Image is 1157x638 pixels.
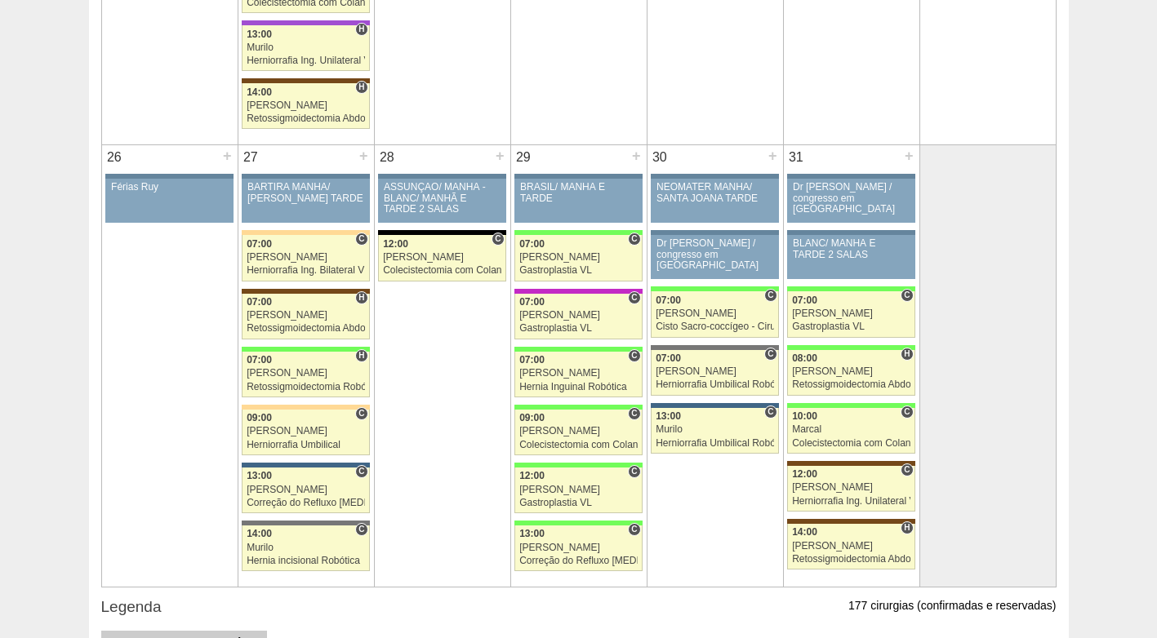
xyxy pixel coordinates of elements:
[792,438,910,449] div: Colecistectomia com Colangiografia VL
[383,238,408,250] span: 12:00
[511,145,536,170] div: 29
[514,230,642,235] div: Key: Brasil
[901,405,913,419] span: Consultório
[355,523,367,536] span: Consultório
[514,289,642,294] div: Key: Maria Braido
[247,528,272,539] span: 14:00
[651,179,778,223] a: NEOMATER MANHÃ/ SANTA JOANA TARDE
[519,296,545,308] span: 07:00
[766,145,780,166] div: +
[651,174,778,179] div: Key: Aviso
[519,440,638,450] div: Colecistectomia com Colangiografia VL
[378,179,505,223] a: ASSUNÇÃO/ MANHÃ -BLANC/ MANHÃ E TARDE 2 SALAS
[378,230,505,235] div: Key: Blanc
[519,470,545,481] span: 12:00
[848,598,1056,614] p: 177 cirurgias (confirmadas e reservadas)
[378,235,505,281] a: C 12:00 [PERSON_NAME] Colecistectomia com Colangiografia VL
[656,238,773,271] div: Dr [PERSON_NAME] / congresso em [GEOGRAPHIC_DATA]
[651,291,778,337] a: C 07:00 [PERSON_NAME] Cisto Sacro-coccígeo - Cirurgia
[514,410,642,455] a: C 09:00 [PERSON_NAME] Colecistectomia com Colangiografia VL
[105,174,233,179] div: Key: Aviso
[901,289,913,302] span: Consultório
[247,440,365,450] div: Herniorrafia Umbilical
[656,366,774,377] div: [PERSON_NAME]
[242,289,369,294] div: Key: Santa Joana
[514,174,642,179] div: Key: Aviso
[247,265,365,276] div: Herniorrafia Ing. Bilateral VL
[247,543,365,553] div: Murilo
[247,42,365,53] div: Murilo
[792,379,910,390] div: Retossigmoidectomia Abdominal VL
[651,403,778,408] div: Key: São Luiz - Jabaquara
[651,235,778,279] a: Dr [PERSON_NAME] / congresso em [GEOGRAPHIC_DATA]
[355,233,367,246] span: Consultório
[242,347,369,352] div: Key: Brasil
[357,145,371,166] div: +
[787,345,914,350] div: Key: Brasil
[787,466,914,512] a: C 12:00 [PERSON_NAME] Herniorrafia Ing. Unilateral VL
[787,519,914,524] div: Key: Santa Joana
[628,407,640,420] span: Consultório
[355,81,367,94] span: Hospital
[901,348,913,361] span: Hospital
[247,368,365,379] div: [PERSON_NAME]
[514,179,642,223] a: BRASIL/ MANHÃ E TARDE
[519,498,638,508] div: Gastroplastia VL
[787,179,914,223] a: Dr [PERSON_NAME] / congresso em [GEOGRAPHIC_DATA]
[656,352,681,364] span: 07:00
[787,408,914,454] a: C 10:00 Marcal Colecistectomia com Colangiografia VL
[111,182,228,193] div: Férias Ruy
[519,543,638,553] div: [PERSON_NAME]
[514,405,642,410] div: Key: Brasil
[519,382,638,392] div: Hernia Inguinal Robótica
[764,348,777,361] span: Consultório
[519,426,638,436] div: [PERSON_NAME]
[242,467,369,513] a: C 13:00 [PERSON_NAME] Correção do Refluxo [MEDICAL_DATA] esofágico Robótico
[247,182,364,203] div: BARTIRA MANHÃ/ [PERSON_NAME] TARDE
[519,485,638,495] div: [PERSON_NAME]
[628,465,640,478] span: Consultório
[247,426,365,436] div: [PERSON_NAME]
[787,286,914,291] div: Key: Brasil
[101,596,1057,619] h3: Legenda
[520,182,637,203] div: BRASIL/ MANHÃ E TARDE
[656,308,774,319] div: [PERSON_NAME]
[787,461,914,466] div: Key: Santa Joana
[247,238,272,250] span: 07:00
[792,554,910,565] div: Retossigmoidectomia Abdominal VL
[656,321,774,332] div: Cisto Sacro-coccígeo - Cirurgia
[384,182,501,215] div: ASSUNÇÃO/ MANHÃ -BLANC/ MANHÃ E TARDE 2 SALAS
[792,295,817,306] span: 07:00
[630,145,643,166] div: +
[519,528,545,539] span: 13:00
[787,235,914,279] a: BLANC/ MANHÃ E TARDE 2 SALAS
[902,145,916,166] div: +
[787,403,914,408] div: Key: Brasil
[792,541,910,552] div: [PERSON_NAME]
[792,526,817,538] span: 14:00
[787,174,914,179] div: Key: Aviso
[787,350,914,396] a: H 08:00 [PERSON_NAME] Retossigmoidectomia Abdominal VL
[514,294,642,339] a: C 07:00 [PERSON_NAME] Gastroplastia VL
[242,405,369,410] div: Key: Bartira
[242,521,369,525] div: Key: Santa Catarina
[514,463,642,467] div: Key: Brasil
[247,323,365,334] div: Retossigmoidectomia Abdominal VL
[242,235,369,281] a: C 07:00 [PERSON_NAME] Herniorrafia Ing. Bilateral VL
[792,410,817,422] span: 10:00
[242,78,369,83] div: Key: Santa Joana
[514,347,642,352] div: Key: Brasil
[247,354,272,366] span: 07:00
[651,286,778,291] div: Key: Brasil
[375,145,400,170] div: 28
[493,145,507,166] div: +
[792,424,910,435] div: Marcal
[519,238,545,250] span: 07:00
[242,463,369,467] div: Key: São Luiz - Jabaquara
[764,405,777,419] span: Consultório
[355,465,367,478] span: Consultório
[242,352,369,397] a: H 07:00 [PERSON_NAME] Retossigmoidectomia Robótica
[792,366,910,377] div: [PERSON_NAME]
[242,410,369,455] a: C 09:00 [PERSON_NAME] Herniorrafia Umbilical
[242,174,369,179] div: Key: Aviso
